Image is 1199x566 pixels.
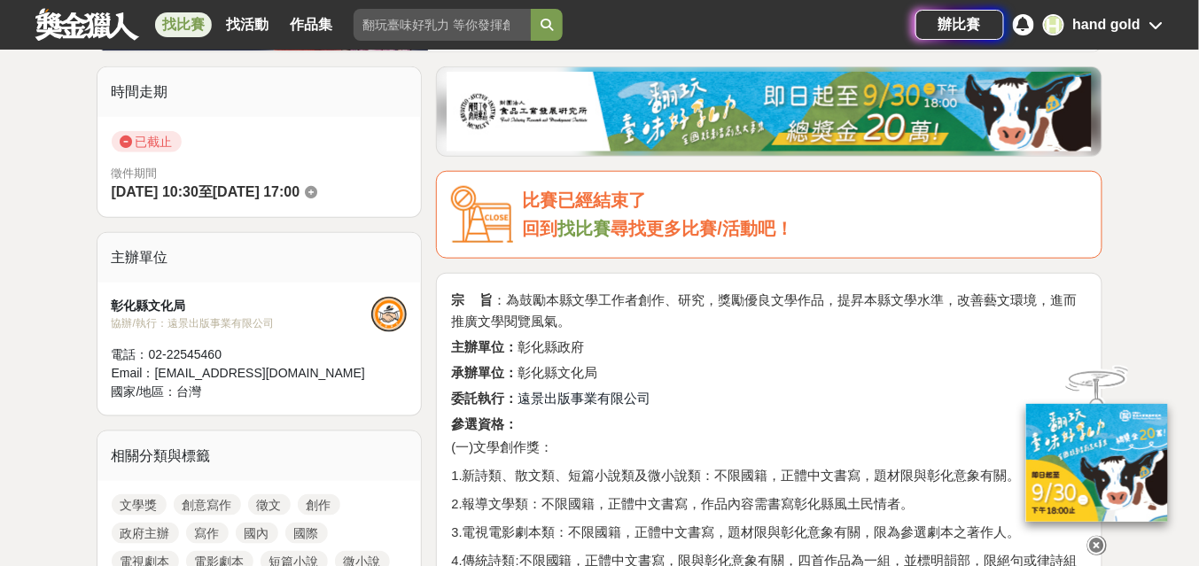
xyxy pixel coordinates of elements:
[451,417,518,431] strong: 參選資格：
[522,186,1087,215] div: 比賽已經結束了
[451,392,518,406] strong: 委託執行：
[451,469,1020,483] span: 1.新詩類、散文類、短篇小說類及微小說類：不限國籍，正體中文書寫，題材限與彰化意象有關。
[298,494,340,516] a: 創作
[1026,404,1168,522] img: ff197300-f8ee-455f-a0ae-06a3645bc375.jpg
[176,384,201,399] span: 台灣
[451,340,584,354] span: 彰化縣政府
[518,392,650,406] span: 遠景出版事業有限公司
[248,494,291,516] a: 徵文
[236,523,278,544] a: 國內
[112,315,372,331] div: 協辦/執行： 遠景出版事業有限公司
[557,219,611,238] a: 找比賽
[447,72,1092,151] img: b0ef2173-5a9d-47ad-b0e3-de335e335c0a.jpg
[112,364,372,383] div: Email： [EMAIL_ADDRESS][DOMAIN_NAME]
[112,494,167,516] a: 文學獎
[611,219,793,238] span: 尋找更多比賽/活動吧！
[112,167,158,180] span: 徵件期間
[97,67,422,117] div: 時間走期
[915,10,1004,40] a: 辦比賽
[112,384,177,399] span: 國家/地區：
[451,186,513,244] img: Icon
[1043,14,1064,35] div: H
[1073,14,1141,35] div: hand gold
[213,184,300,199] span: [DATE] 17:00
[451,366,597,380] span: 彰化縣文化局
[283,12,339,37] a: 作品集
[186,523,229,544] a: 寫作
[219,12,276,37] a: 找活動
[112,345,372,364] div: 電話： 02-22545460
[451,440,553,454] span: (一)文學創作獎：
[451,293,492,307] strong: 宗 旨
[112,131,182,152] span: 已截止
[522,219,557,238] span: 回到
[112,297,372,315] div: 彰化縣文化局
[199,184,213,199] span: 至
[354,9,531,41] input: 翻玩臺味好乳力 等你發揮創意！
[451,525,1020,539] span: 3.電視電影劇本類：不限國籍，正體中文書寫，題材限與彰化意象有關，限為參選劇本之著作人。
[451,497,914,511] span: 2.報導文學類：不限國籍，正體中文書寫，作品內容需書寫彰化縣風土民情者。
[97,233,422,283] div: 主辦單位
[285,523,328,544] a: 國際
[112,523,179,544] a: 政府主辦
[174,494,241,516] a: 創意寫作
[451,340,518,354] strong: 主辦單位：
[112,184,199,199] span: [DATE] 10:30
[97,431,422,481] div: 相關分類與標籤
[451,293,1077,329] span: ：為鼓勵本縣文學工作者創作、研究，獎勵優良文學作品，提昇本縣文學水準，改善藝文環境，進而推廣文學閱覽風氣。
[451,366,518,380] strong: 承辦單位：
[155,12,212,37] a: 找比賽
